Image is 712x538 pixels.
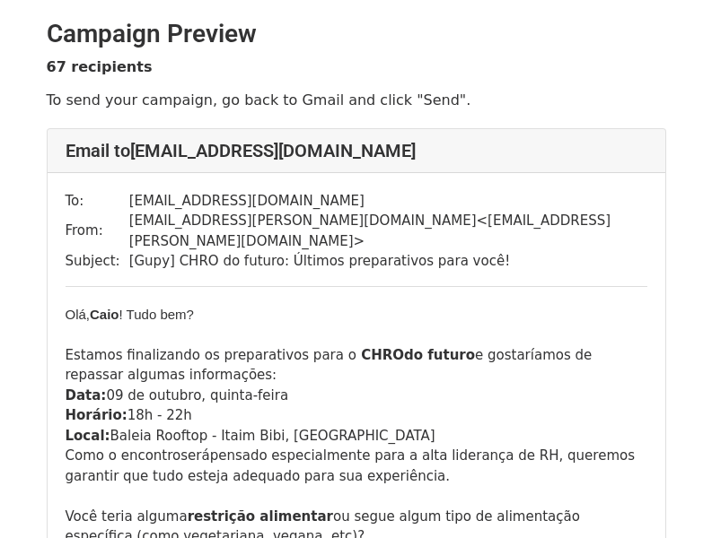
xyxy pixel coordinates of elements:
b: Caio [90,307,119,322]
td: Subject: [66,251,129,272]
p: To send your campaign, go back to Gmail and click "Send". [47,91,666,109]
h4: Email to [EMAIL_ADDRESS][DOMAIN_NAME] [66,140,647,161]
b: Data: [66,387,107,403]
b: Horário: [66,407,127,423]
span: Olá, [66,307,91,322]
span: CHRO [361,347,404,363]
td: From: [66,211,129,251]
td: [EMAIL_ADDRESS][DOMAIN_NAME] [129,191,647,212]
td: To: [66,191,129,212]
td: [Gupy] CHRO do futuro: Últimos preparativos para você! [129,251,647,272]
div: ​ [66,305,647,325]
span: ! Tudo bem? [119,307,194,322]
td: [EMAIL_ADDRESS][PERSON_NAME][DOMAIN_NAME] < [EMAIL_ADDRESS][PERSON_NAME][DOMAIN_NAME] > [129,211,647,251]
b: restrição alimentar [188,508,333,525]
strong: 67 recipients [47,58,153,75]
li: Baleia Rooftop - Itaim Bibi, [GEOGRAPHIC_DATA] [66,426,647,447]
b: do futuro [356,347,475,363]
h2: Campaign Preview [47,19,666,49]
span: será [180,447,209,464]
li: 09 de outubro, quinta-feira [66,386,647,406]
li: 18h - 22h [66,405,647,426]
b: Local: [66,428,110,444]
